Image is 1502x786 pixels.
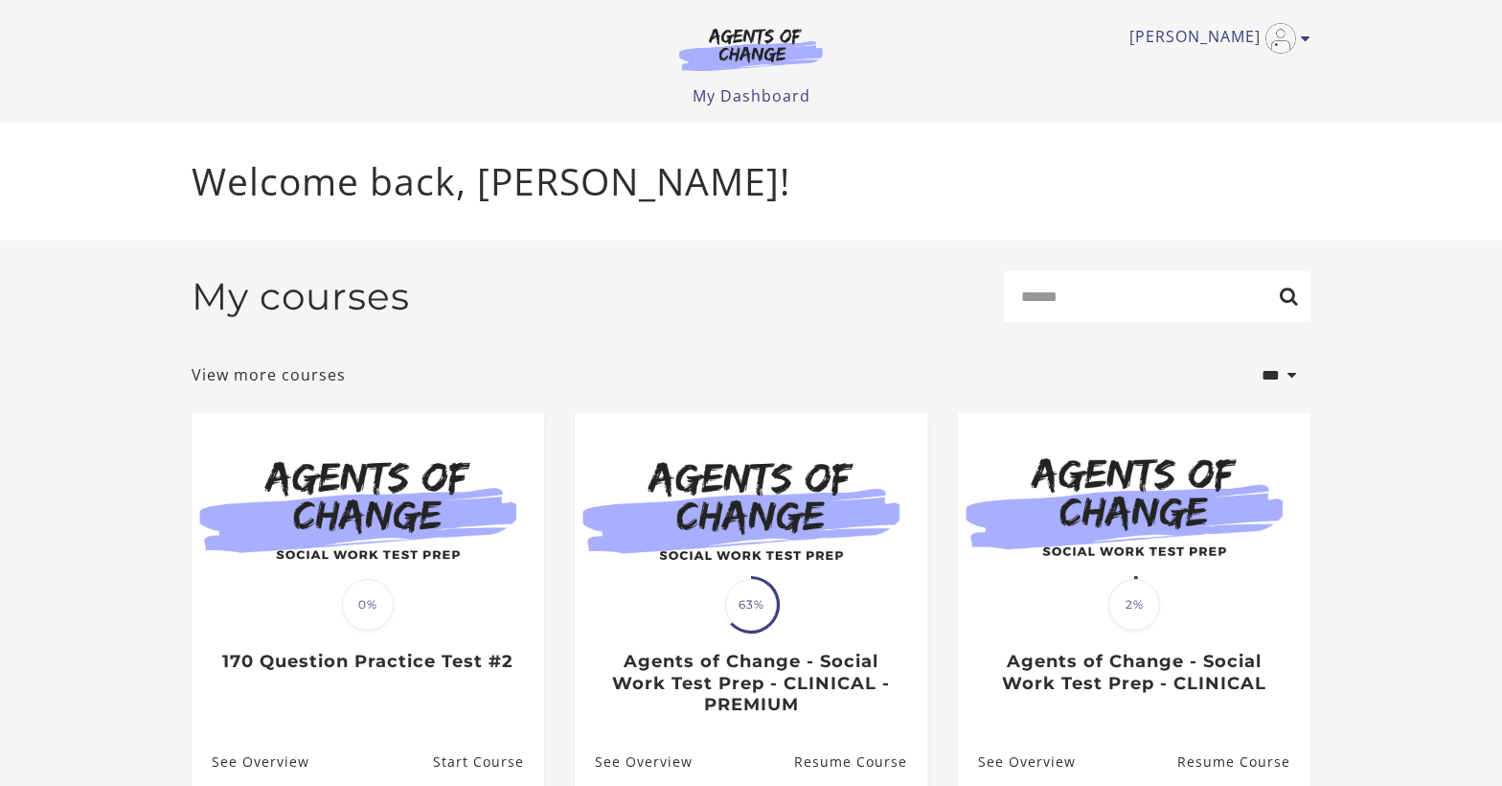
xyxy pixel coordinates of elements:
span: 0% [342,579,394,631]
img: Agents of Change Logo [659,27,843,71]
p: Welcome back, [PERSON_NAME]! [192,153,1310,210]
a: View more courses [192,363,346,386]
h3: Agents of Change - Social Work Test Prep - CLINICAL [978,651,1289,694]
h2: My courses [192,274,410,319]
a: Toggle menu [1129,23,1301,54]
span: 2% [1108,579,1160,631]
a: My Dashboard [693,85,810,106]
h3: 170 Question Practice Test #2 [212,651,523,673]
span: 63% [725,579,777,631]
h3: Agents of Change - Social Work Test Prep - CLINICAL - PREMIUM [595,651,906,716]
